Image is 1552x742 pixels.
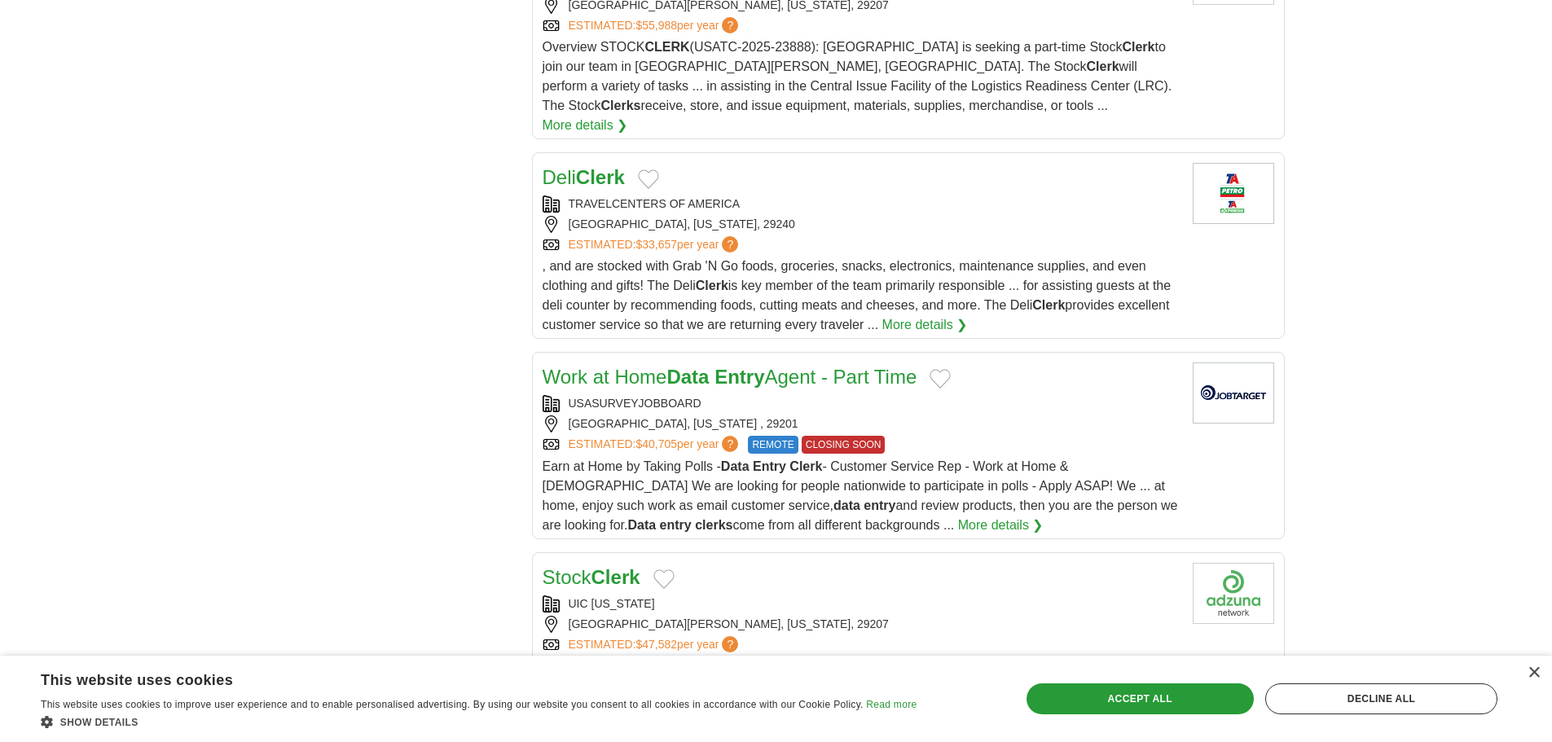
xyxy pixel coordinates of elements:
a: TRAVELCENTERS OF AMERICA [569,197,741,210]
strong: Entry [753,459,786,473]
div: This website uses cookies [41,665,876,690]
strong: Data [666,366,709,388]
span: Show details [60,717,138,728]
a: ESTIMATED:$47,582per year? [569,636,742,653]
a: DeliClerk [543,166,625,188]
div: Accept all [1027,683,1254,714]
span: Overview STOCK (USATC-2025-23888): [GEOGRAPHIC_DATA] is seeking a part-time Stock to join our tea... [543,40,1172,112]
a: More details ❯ [543,116,628,135]
button: Add to favorite jobs [653,569,675,589]
div: Decline all [1265,683,1497,714]
a: More details ❯ [882,315,968,335]
span: ? [722,17,738,33]
div: UIC [US_STATE] [543,595,1180,612]
a: ESTIMATED:$55,988per year? [569,17,742,34]
img: TravelCenters of America logo [1193,163,1274,224]
div: Show details [41,713,917,730]
button: Add to favorite jobs [930,369,951,389]
a: ESTIMATED:$40,705per year? [569,436,742,454]
strong: Clerk [789,459,822,473]
span: $33,657 [635,238,677,251]
a: Read more, opens a new window [866,699,917,710]
a: Work at HomeData EntryAgent - Part Time [543,366,917,388]
strong: Clerks [601,99,641,112]
span: ? [722,436,738,452]
div: USASURVEYJOBBOARD [543,395,1180,412]
strong: data [833,498,860,512]
span: REMOTE [748,436,798,454]
span: ? [722,636,738,652]
span: CLOSING SOON [802,436,886,454]
strong: entry [864,498,895,512]
strong: CLERK [644,40,689,54]
strong: Data [721,459,750,473]
a: StockClerk [543,566,640,588]
strong: Clerk [696,279,728,292]
strong: Clerk [591,566,640,588]
span: $40,705 [635,437,677,450]
span: Earn at Home by Taking Polls - - Customer Service Rep - Work at Home & [DEMOGRAPHIC_DATA] We are ... [543,459,1178,532]
span: $47,582 [635,638,677,651]
span: ? [722,236,738,252]
img: Company logo [1193,563,1274,624]
div: [GEOGRAPHIC_DATA], [US_STATE] , 29201 [543,415,1180,432]
a: More details ❯ [958,516,1044,535]
span: $55,988 [635,19,677,32]
span: This website uses cookies to improve user experience and to enable personalised advertising. By u... [41,699,864,710]
a: ESTIMATED:$33,657per year? [569,236,742,253]
strong: Data [627,518,656,532]
strong: Entry [714,366,764,388]
strong: entry [660,518,692,532]
strong: Clerk [576,166,625,188]
div: Close [1528,667,1540,679]
strong: Clerk [1087,59,1119,73]
strong: clerks [695,518,732,532]
strong: Clerk [1032,298,1065,312]
div: [GEOGRAPHIC_DATA][PERSON_NAME], [US_STATE], 29207 [543,616,1180,633]
div: [GEOGRAPHIC_DATA], [US_STATE], 29240 [543,216,1180,233]
button: Add to favorite jobs [638,169,659,189]
span: , and are stocked with Grab 'N Go foods, groceries, snacks, electronics, maintenance supplies, an... [543,259,1172,331]
img: Company logo [1193,362,1274,424]
strong: Clerk [1122,40,1154,54]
